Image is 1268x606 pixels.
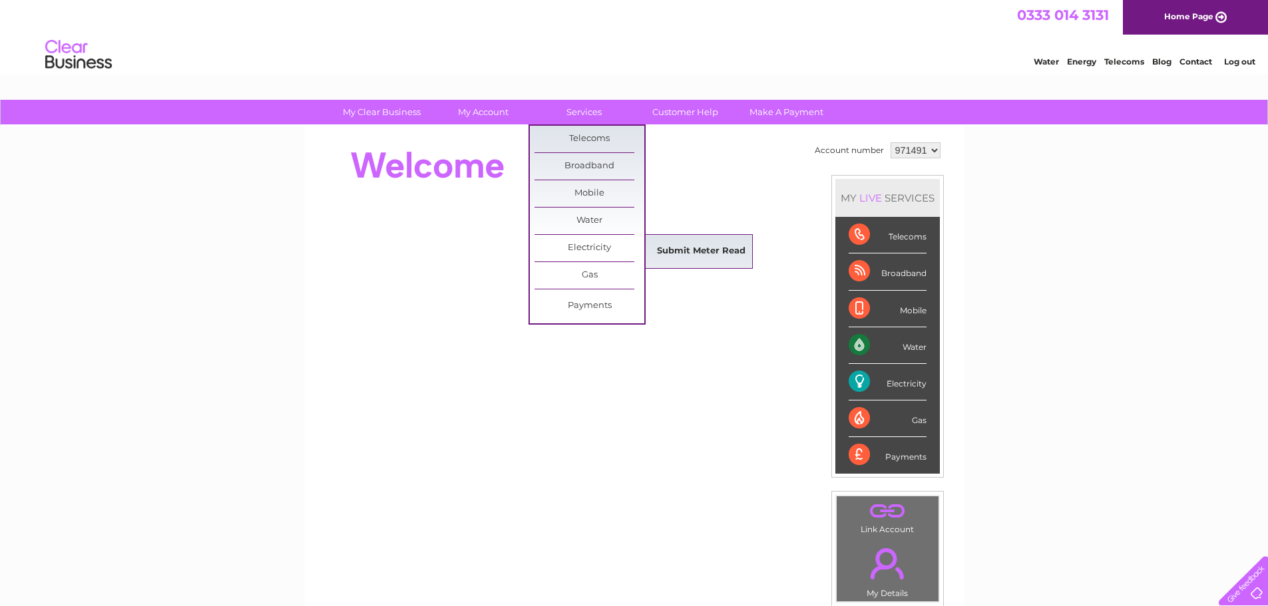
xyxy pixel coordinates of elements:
a: Telecoms [1104,57,1144,67]
a: Blog [1152,57,1171,67]
a: Gas [534,262,644,289]
a: My Account [428,100,538,124]
a: Electricity [534,235,644,261]
div: Electricity [849,364,927,400]
td: Link Account [836,496,939,537]
a: Contact [1179,57,1212,67]
div: Gas [849,400,927,437]
a: Telecoms [534,126,644,152]
a: Payments [534,293,644,319]
td: Account number [811,139,887,162]
a: My Clear Business [327,100,437,124]
a: Broadband [534,153,644,180]
a: 0333 014 3131 [1017,7,1109,23]
div: MY SERVICES [835,179,940,217]
div: Telecoms [849,217,927,253]
a: Customer Help [630,100,740,124]
a: Water [1034,57,1059,67]
a: Mobile [534,180,644,207]
div: Clear Business is a trading name of Verastar Limited (registered in [GEOGRAPHIC_DATA] No. 3667643... [320,7,949,65]
a: Make A Payment [732,100,841,124]
a: Water [534,208,644,234]
div: Broadband [849,253,927,290]
a: Energy [1067,57,1096,67]
td: My Details [836,537,939,602]
a: . [840,540,935,587]
img: logo.png [45,35,112,75]
div: LIVE [857,192,885,204]
div: Mobile [849,291,927,327]
a: Services [529,100,639,124]
a: . [840,500,935,523]
a: Submit Meter Read [646,238,756,265]
a: Log out [1224,57,1255,67]
div: Water [849,327,927,364]
div: Payments [849,437,927,473]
